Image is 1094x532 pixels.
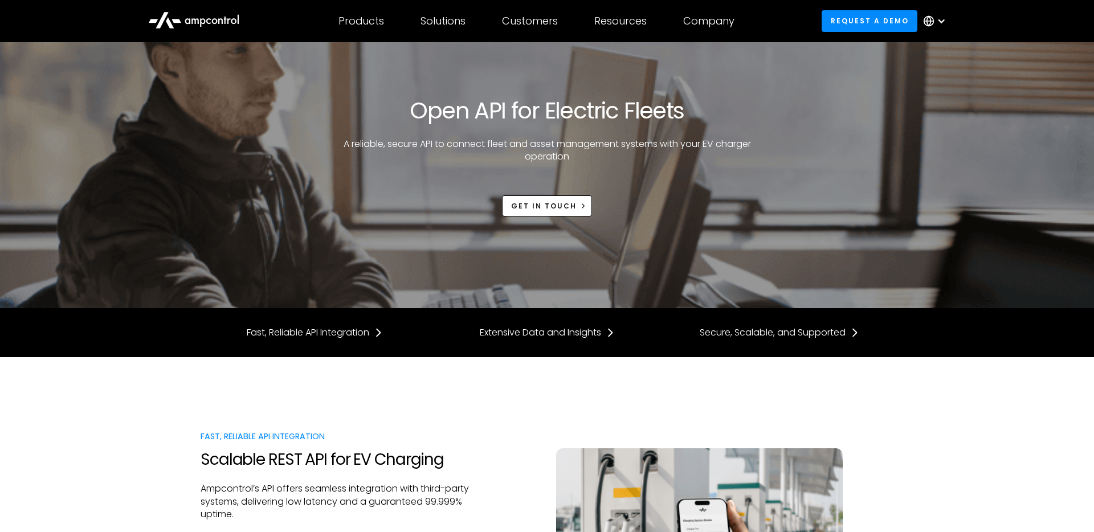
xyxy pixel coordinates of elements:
div: Get in touch [511,201,577,211]
div: Solutions [421,15,466,27]
div: Fast, Reliable API Integration [247,326,369,339]
a: Get in touch [502,195,592,216]
div: Fast, Reliable API Integration [201,430,471,443]
h1: Open API for Electric Fleets [410,97,684,124]
a: Fast, Reliable API Integration [247,326,383,339]
div: Products [338,15,384,27]
div: Extensive Data and Insights [480,326,601,339]
a: Extensive Data and Insights [480,326,615,339]
div: Company [683,15,734,27]
div: Customers [502,15,558,27]
a: Request a demo [822,10,917,31]
div: Resources [594,15,647,27]
a: Secure, Scalable, and Supported [700,326,859,339]
h2: Scalable REST API for EV Charging [201,450,471,469]
p: Ampcontrol’s API offers seamless integration with third-party systems, delivering low latency and... [201,482,471,521]
p: A reliable, secure API to connect fleet and asset management systems with your EV charger operation [339,138,755,163]
div: Secure, Scalable, and Supported [700,326,846,339]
